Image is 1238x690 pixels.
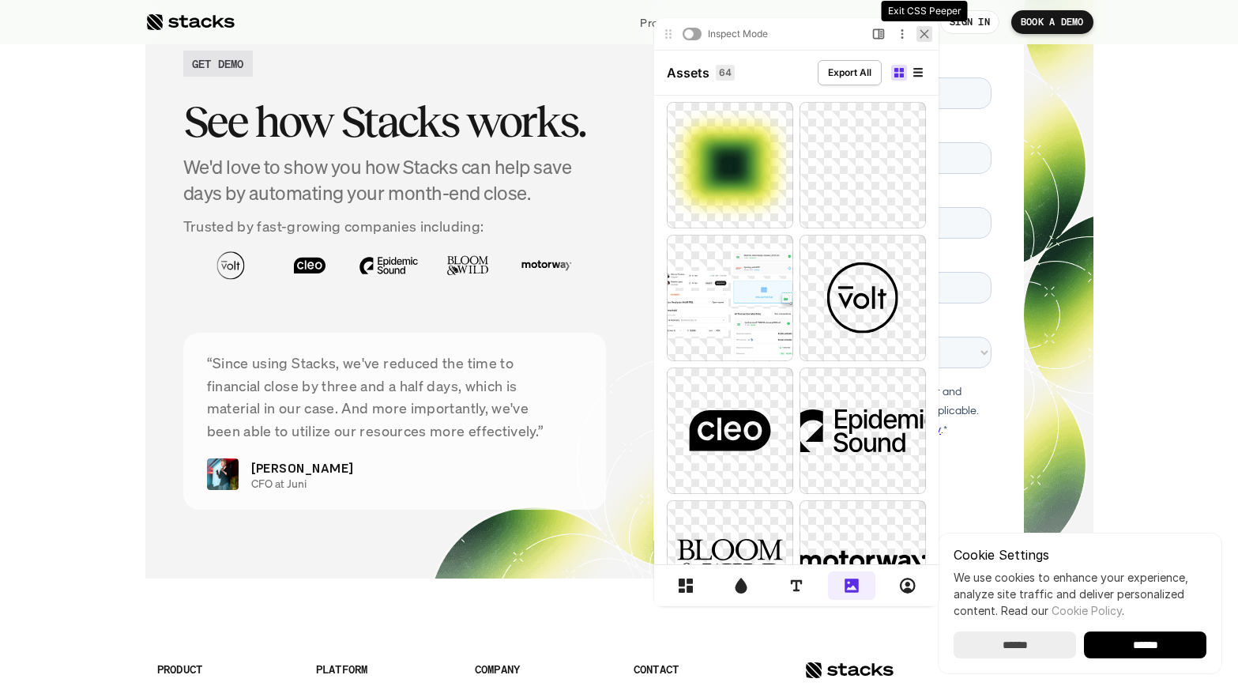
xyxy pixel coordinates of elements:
p: CFO at Juni [251,477,570,491]
h3: Assets [38,64,87,81]
p: “Since using Stacks, we've reduced the time to financial close by three and a half days, which is... [207,352,583,443]
div: 64 [87,65,106,81]
h2: See how Stacks works. [183,97,607,146]
h4: We'd love to show you how Stacks can help save days by automating your month-end close. [183,154,607,207]
p: CONTACT [634,661,773,677]
p: Cookie Settings [954,549,1206,561]
p: PLATFORM [316,661,456,677]
span: Export All [199,66,243,80]
p: PRODUCT [157,661,297,677]
a: BOOK A DEMO [1011,10,1093,34]
p: Trusted by fast-growing companies including: [183,215,607,238]
a: Privacy Policy [186,366,256,377]
a: Cookie Policy [1052,604,1122,617]
p: We use cookies to enhance your experience, analyze site traffic and deliver personalized content. [954,569,1206,619]
p: Inspect Mode [79,28,139,41]
button: Export All [189,60,253,85]
p: [PERSON_NAME] [251,458,354,477]
span: Read our . [1001,604,1124,617]
p: COMPANY [475,661,615,677]
p: BOOK A DEMO [1021,17,1084,28]
h2: GET DEMO [192,55,244,72]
